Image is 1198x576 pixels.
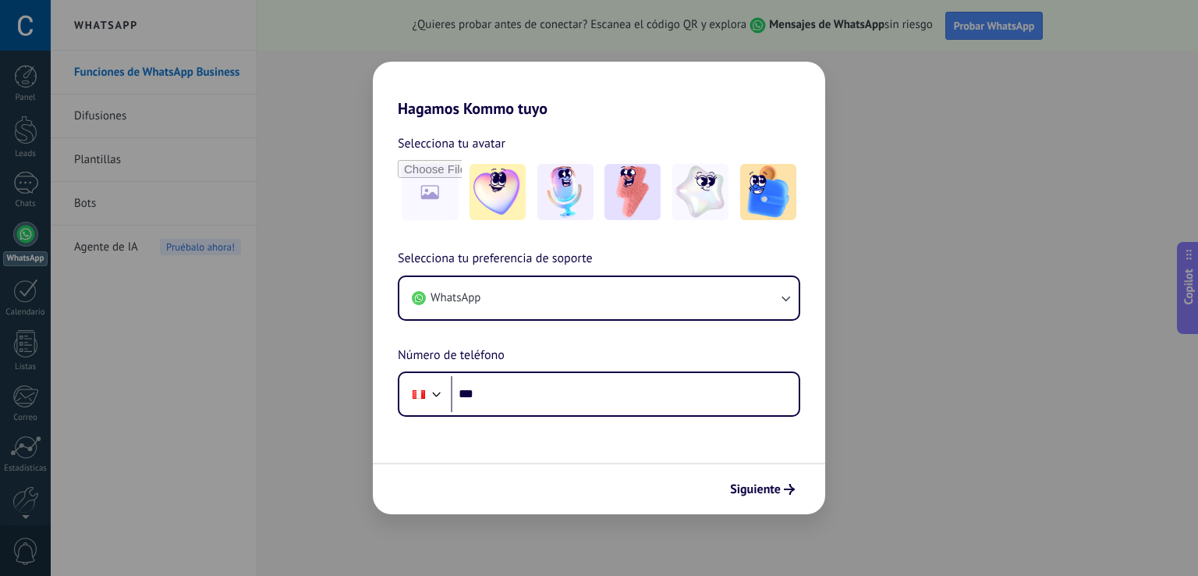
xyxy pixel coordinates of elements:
[672,164,728,220] img: -4.jpeg
[431,290,480,306] span: WhatsApp
[604,164,661,220] img: -3.jpeg
[740,164,796,220] img: -5.jpeg
[399,277,799,319] button: WhatsApp
[537,164,594,220] img: -2.jpeg
[398,133,505,154] span: Selecciona tu avatar
[398,346,505,366] span: Número de teléfono
[723,476,802,503] button: Siguiente
[470,164,526,220] img: -1.jpeg
[398,249,593,269] span: Selecciona tu preferencia de soporte
[730,484,781,495] span: Siguiente
[373,62,825,118] h2: Hagamos Kommo tuyo
[404,378,434,411] div: Peru: + 51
